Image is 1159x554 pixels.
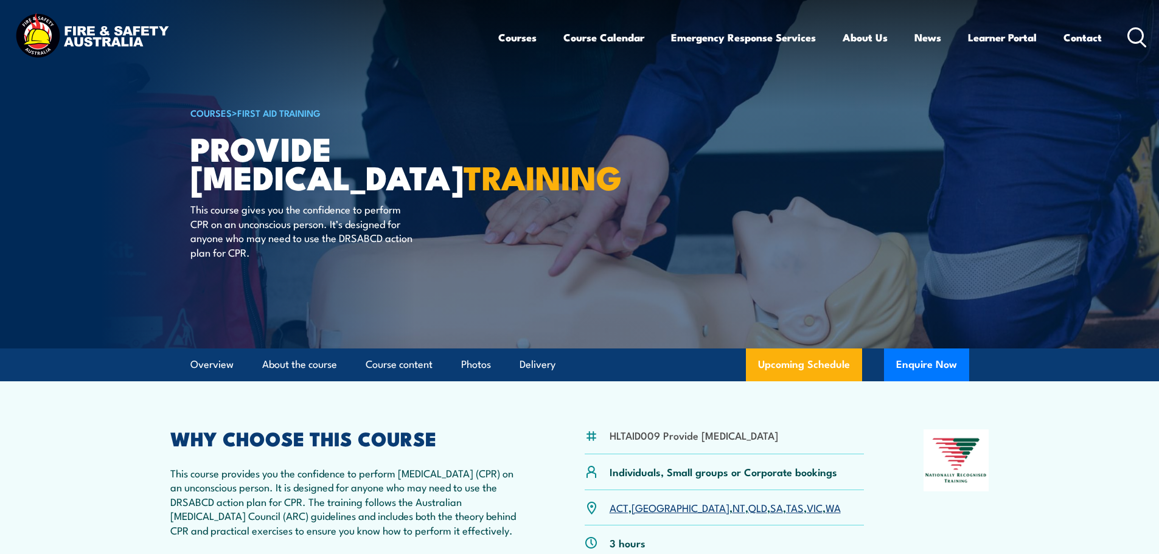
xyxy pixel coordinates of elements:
a: Learner Portal [968,21,1037,54]
a: Course content [366,348,433,381]
p: , , , , , , , [610,500,841,514]
a: VIC [807,500,823,514]
a: Course Calendar [563,21,644,54]
a: Emergency Response Services [671,21,816,54]
a: Upcoming Schedule [746,348,862,381]
p: This course provides you the confidence to perform [MEDICAL_DATA] (CPR) on an unconscious person.... [170,466,526,537]
a: WA [826,500,841,514]
a: COURSES [190,106,232,119]
a: About Us [843,21,888,54]
h1: Provide [MEDICAL_DATA] [190,134,491,190]
a: Courses [498,21,537,54]
a: ACT [610,500,628,514]
a: Contact [1063,21,1102,54]
a: Overview [190,348,234,381]
a: First Aid Training [237,106,321,119]
a: Photos [461,348,491,381]
h2: WHY CHOOSE THIS COURSE [170,429,526,446]
a: NT [733,500,745,514]
p: Individuals, Small groups or Corporate bookings [610,465,837,479]
img: Nationally Recognised Training logo. [924,429,989,491]
button: Enquire Now [884,348,969,381]
a: QLD [748,500,767,514]
a: Delivery [520,348,555,381]
p: 3 hours [610,536,646,550]
p: This course gives you the confidence to perform CPR on an unconscious person. It’s designed for a... [190,202,412,259]
h6: > [190,105,491,120]
strong: TRAINING [464,151,622,201]
a: TAS [786,500,804,514]
a: News [914,21,941,54]
a: [GEOGRAPHIC_DATA] [632,500,729,514]
li: HLTAID009 Provide [MEDICAL_DATA] [610,428,778,442]
a: SA [770,500,783,514]
a: About the course [262,348,337,381]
